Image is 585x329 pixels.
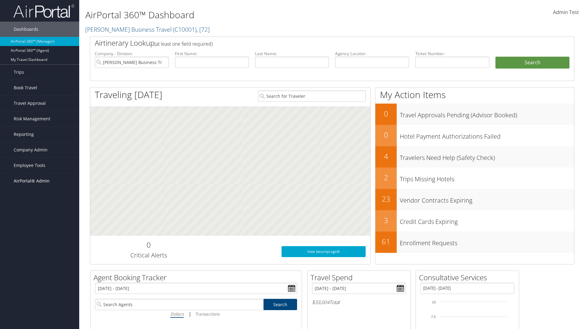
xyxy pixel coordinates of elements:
span: Dashboards [14,22,38,37]
label: Company - Division: [95,51,169,57]
span: Admin Test [553,9,579,16]
span: $33,004 [312,299,329,306]
span: Reporting [14,127,34,142]
h3: Enrollment Requests [400,236,574,247]
h2: Travel Spend [310,272,410,283]
h3: Travelers Need Help (Safety Check) [400,150,574,162]
h2: 0 [375,130,397,140]
span: Trips [14,65,24,80]
h2: Consultative Services [419,272,519,283]
input: Search for Traveler [258,90,366,102]
h2: 3 [375,215,397,225]
span: Travel Approval [14,96,46,111]
a: Admin Test [553,3,579,22]
span: Company Admin [14,142,48,157]
span: Employee Tools [14,158,45,173]
span: ( C10001 ) [173,25,197,34]
label: First Name: [175,51,249,57]
h2: 2 [375,172,397,183]
span: , [ 72 ] [197,25,210,34]
div: | [95,310,297,318]
button: Search [495,57,569,69]
a: 23Vendor Contracts Expiring [375,189,574,210]
h3: Trips Missing Hotels [400,172,574,183]
tspan: 10 [432,300,436,304]
h2: Agent Booking Tracker [94,272,302,283]
h3: Critical Alerts [95,251,202,260]
h1: Traveling [DATE] [95,88,162,101]
span: (at least one field required) [154,41,213,47]
h2: 61 [375,236,397,247]
a: 3Credit Cards Expiring [375,210,574,232]
h2: 4 [375,151,397,161]
a: 2Trips Missing Hotels [375,168,574,189]
span: Risk Management [14,111,50,126]
a: [PERSON_NAME] Business Travel [85,25,210,34]
h3: Travel Approvals Pending (Advisor Booked) [400,108,574,119]
h2: Airtinerary Lookup [95,38,529,48]
a: 0Hotel Payment Authorizations Failed [375,125,574,146]
a: View SecurityLogic® [282,246,366,257]
h2: 0 [375,108,397,119]
a: 0Travel Approvals Pending (Advisor Booked) [375,104,574,125]
h1: My Action Items [375,88,574,101]
a: 61Enrollment Requests [375,232,574,253]
img: airportal-logo.png [13,4,74,18]
h6: Total [312,299,406,306]
label: Ticket Number: [415,51,489,57]
input: Search Agents [95,299,263,310]
label: Agency Locator: [335,51,409,57]
i: Transactions [195,311,219,317]
h3: Vendor Contracts Expiring [400,193,574,205]
h3: Credit Cards Expiring [400,214,574,226]
i: Dollars [170,311,184,317]
a: 4Travelers Need Help (Safety Check) [375,146,574,168]
h1: AirPortal 360™ Dashboard [85,9,414,21]
h2: 23 [375,194,397,204]
span: Book Travel [14,80,37,95]
h3: Hotel Payment Authorizations Failed [400,129,574,141]
a: Search [264,299,297,310]
span: AirPortal® Admin [14,173,50,189]
label: Last Name: [255,51,329,57]
h2: 0 [95,240,202,250]
tspan: 7.5 [431,315,436,319]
